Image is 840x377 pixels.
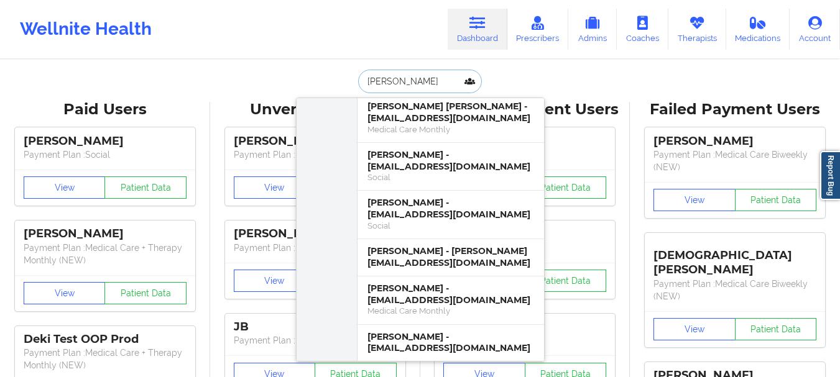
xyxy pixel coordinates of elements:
[653,278,816,302] p: Payment Plan : Medical Care Biweekly (NEW)
[653,148,816,173] p: Payment Plan : Medical Care Biweekly (NEW)
[820,151,840,200] a: Report Bug
[617,9,668,50] a: Coaches
[735,318,817,340] button: Patient Data
[104,176,187,199] button: Patient Data
[234,334,397,347] p: Payment Plan : Unmatched Plan
[234,242,397,254] p: Payment Plan : Unmatched Plan
[234,320,397,334] div: JB
[525,176,607,199] button: Patient Data
[367,220,534,231] div: Social
[234,270,316,292] button: View
[367,283,534,306] div: [PERSON_NAME] - [EMAIL_ADDRESS][DOMAIN_NAME]
[525,270,607,292] button: Patient Data
[234,176,316,199] button: View
[234,134,397,148] div: [PERSON_NAME]
[24,134,187,148] div: [PERSON_NAME]
[448,9,507,50] a: Dashboard
[367,197,534,220] div: [PERSON_NAME] - [EMAIL_ADDRESS][DOMAIN_NAME]
[24,347,187,371] p: Payment Plan : Medical Care + Therapy Monthly (NEW)
[639,100,831,119] div: Failed Payment Users
[367,101,534,124] div: [PERSON_NAME] [PERSON_NAME] - [EMAIL_ADDRESS][DOMAIN_NAME]
[219,100,412,119] div: Unverified Users
[24,176,106,199] button: View
[24,242,187,266] p: Payment Plan : Medical Care + Therapy Monthly (NEW)
[653,134,816,148] div: [PERSON_NAME]
[367,306,534,316] div: Medical Care Monthly
[24,282,106,304] button: View
[24,332,187,347] div: Deki Test OOP Prod
[367,245,534,268] div: [PERSON_NAME] - [PERSON_NAME][EMAIL_ADDRESS][DOMAIN_NAME]
[653,189,736,211] button: View
[668,9,726,50] a: Therapists
[367,149,534,172] div: [PERSON_NAME] - [EMAIL_ADDRESS][DOMAIN_NAME]
[568,9,617,50] a: Admins
[653,318,736,340] button: View
[234,227,397,241] div: [PERSON_NAME]
[24,148,187,161] p: Payment Plan : Social
[9,100,201,119] div: Paid Users
[104,282,187,304] button: Patient Data
[735,189,817,211] button: Patient Data
[790,9,840,50] a: Account
[507,9,569,50] a: Prescribers
[367,124,534,135] div: Medical Care Monthly
[24,227,187,241] div: [PERSON_NAME]
[367,172,534,183] div: Social
[653,239,816,277] div: [DEMOGRAPHIC_DATA][PERSON_NAME]
[726,9,790,50] a: Medications
[367,331,534,354] div: [PERSON_NAME] - [EMAIL_ADDRESS][DOMAIN_NAME]
[234,148,397,161] p: Payment Plan : Unmatched Plan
